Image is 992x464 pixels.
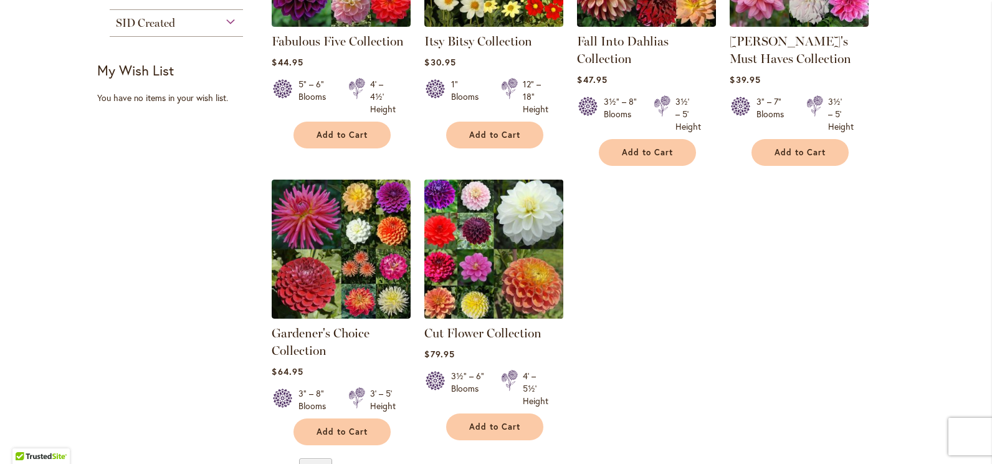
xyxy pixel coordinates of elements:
iframe: Launch Accessibility Center [9,420,44,455]
img: CUT FLOWER COLLECTION [421,176,567,322]
span: Add to Cart [622,147,673,158]
div: 1" Blooms [451,78,486,115]
a: Gardener's Choice Collection [272,309,411,321]
div: 3½" – 8" Blooms [604,95,639,133]
div: 3' – 5' Height [370,387,396,412]
span: $39.95 [730,74,760,85]
div: You have no items in your wish list. [97,92,264,104]
button: Add to Cart [751,139,849,166]
span: $64.95 [272,365,303,377]
span: Add to Cart [317,427,368,437]
a: Itsy Bitsy Collection [424,34,532,49]
span: $44.95 [272,56,303,68]
span: Add to Cart [317,130,368,140]
a: Heather's Must Haves Collection [730,17,869,29]
a: Fall Into Dahlias Collection [577,34,669,66]
div: 4' – 4½' Height [370,78,396,115]
button: Add to Cart [446,122,543,148]
span: Add to Cart [469,130,520,140]
button: Add to Cart [446,413,543,440]
a: Fall Into Dahlias Collection [577,17,716,29]
div: 5" – 6" Blooms [298,78,333,115]
div: 3½' – 5' Height [675,95,701,133]
div: 12" – 18" Height [523,78,548,115]
div: 3" – 8" Blooms [298,387,333,412]
span: $47.95 [577,74,607,85]
a: [PERSON_NAME]'s Must Haves Collection [730,34,851,66]
button: Add to Cart [293,122,391,148]
span: $79.95 [424,348,454,360]
div: 3½' – 5' Height [828,95,854,133]
a: Itsy Bitsy Collection [424,17,563,29]
span: SID Created [116,16,175,30]
div: 3½" – 6" Blooms [451,370,486,407]
a: Gardener's Choice Collection [272,326,370,358]
div: 4' – 5½' Height [523,370,548,407]
button: Add to Cart [599,139,696,166]
a: Fabulous Five Collection [272,17,411,29]
button: Add to Cart [293,418,391,445]
span: Add to Cart [775,147,826,158]
span: $30.95 [424,56,455,68]
a: Cut Flower Collection [424,326,541,341]
strong: My Wish List [97,61,174,79]
a: Fabulous Five Collection [272,34,404,49]
img: Gardener's Choice Collection [272,180,411,319]
span: Add to Cart [469,422,520,432]
div: 3" – 7" Blooms [756,95,791,133]
a: CUT FLOWER COLLECTION [424,309,563,321]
